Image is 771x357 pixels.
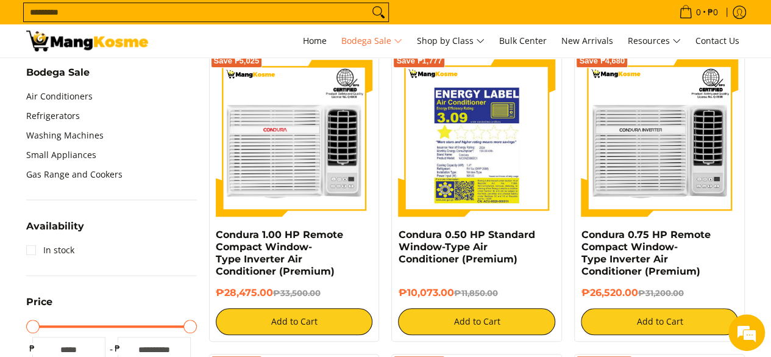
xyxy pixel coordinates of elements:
[628,34,681,49] span: Resources
[493,24,553,57] a: Bulk Center
[396,57,442,65] span: Save ₱1,777
[6,232,232,275] textarea: Type your message and click 'Submit'
[411,24,491,57] a: Shop by Class
[214,57,260,65] span: Save ₱5,025
[297,24,333,57] a: Home
[695,35,739,46] span: Contact Us
[26,126,104,145] a: Washing Machines
[303,35,327,46] span: Home
[675,5,722,19] span: •
[398,308,555,335] button: Add to Cart
[706,8,720,16] span: ₱0
[622,24,687,57] a: Resources
[160,24,745,57] nav: Main Menu
[26,297,52,316] summary: Open
[398,59,555,217] img: Condura 0.50 HP Standard Window-Type Air Conditioner (Premium) - 0
[398,229,535,265] a: Condura 0.50 HP Standard Window-Type Air Conditioner (Premium)
[581,308,738,335] button: Add to Cart
[26,145,96,165] a: Small Appliances
[200,6,229,35] div: Minimize live chat window
[453,288,497,298] del: ₱11,850.00
[335,24,408,57] a: Bodega Sale
[369,3,388,21] button: Search
[341,34,402,49] span: Bodega Sale
[561,35,613,46] span: New Arrivals
[499,35,547,46] span: Bulk Center
[579,57,625,65] span: Save ₱4,680
[689,24,745,57] a: Contact Us
[273,288,321,298] del: ₱33,500.00
[417,34,485,49] span: Shop by Class
[638,288,683,298] del: ₱31,200.00
[216,287,373,299] h6: ₱28,475.00
[179,275,221,291] em: Submit
[63,68,205,84] div: Leave a message
[694,8,703,16] span: 0
[26,68,90,78] span: Bodega Sale
[581,287,738,299] h6: ₱26,520.00
[26,297,52,307] span: Price
[26,68,90,87] summary: Open
[581,59,738,217] img: Condura 0.75 HP Remote Compact Window-Type Inverter Air Conditioner (Premium)
[26,87,93,106] a: Air Conditioners
[26,222,84,231] span: Availability
[555,24,619,57] a: New Arrivals
[26,31,148,51] img: Bodega Sale l Mang Kosme: Cost-Efficient &amp; Quality Home Appliances | Page 2
[216,59,373,217] img: Condura 1.00 HP Remote Compact Window-Type Inverter Air Conditioner (Premium)
[398,287,555,299] h6: ₱10,073.00
[26,106,80,126] a: Refrigerators
[216,308,373,335] button: Add to Cart
[26,103,213,226] span: We are offline. Please leave us a message.
[26,222,84,240] summary: Open
[581,229,710,277] a: Condura 0.75 HP Remote Compact Window-Type Inverter Air Conditioner (Premium)
[26,342,38,355] span: ₱
[112,342,124,355] span: ₱
[26,240,74,260] a: In stock
[216,229,343,277] a: Condura 1.00 HP Remote Compact Window-Type Inverter Air Conditioner (Premium)
[26,165,123,184] a: Gas Range and Cookers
